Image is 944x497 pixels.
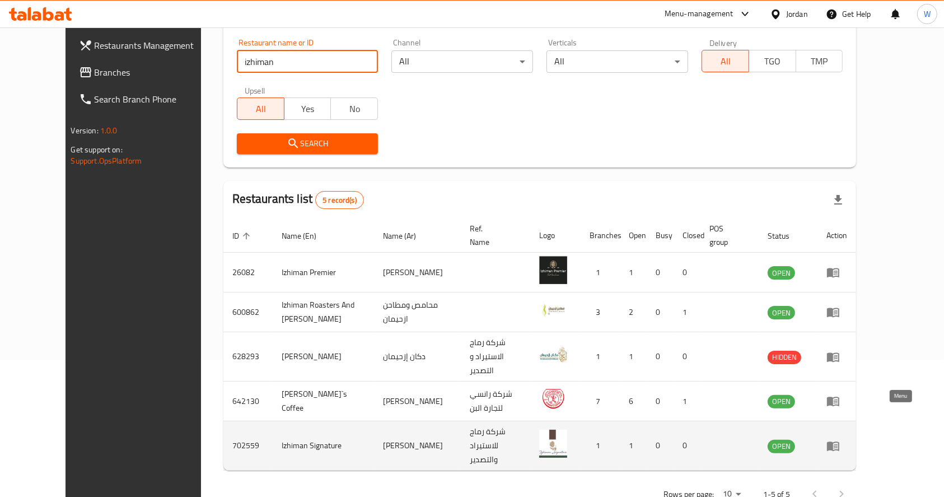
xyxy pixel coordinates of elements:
th: Busy [647,219,674,253]
td: 0 [647,382,674,421]
td: 26082 [223,253,273,292]
button: Search [237,133,378,154]
td: 600862 [223,292,273,332]
td: 0 [674,332,700,382]
td: شركة رماج الاستيراد و التصدير [461,332,530,382]
td: دكان إزحيمان [374,332,461,382]
img: Izhiman Signature [539,430,567,458]
th: Logo [530,219,581,253]
span: OPEN [768,306,795,319]
td: 1 [674,292,700,332]
td: 7 [581,382,620,421]
td: شركة رماج للاستيراد والتصدير [461,421,530,471]
span: W [924,8,931,20]
td: 2 [620,292,647,332]
h2: Restaurant search [237,12,843,29]
span: No [335,101,373,117]
span: Name (En) [282,229,331,243]
a: Branches [70,59,223,86]
img: Dukkan Izhiman [539,341,567,369]
td: [PERSON_NAME] [374,382,461,421]
td: 0 [647,421,674,471]
td: شركة رانسي لتجارة البن [461,382,530,421]
button: All [237,97,284,120]
td: 3 [581,292,620,332]
label: Upsell [245,86,265,94]
span: Restaurants Management [95,39,214,52]
span: 1.0.0 [100,123,118,138]
th: Action [817,219,856,253]
td: [PERSON_NAME]`s Coffee [273,382,375,421]
td: Izhiman Signature [273,421,375,471]
div: All [546,50,688,73]
table: enhanced table [223,219,857,471]
button: TMP [796,50,843,72]
div: Menu [826,350,847,364]
a: Support.OpsPlatform [71,154,142,168]
span: OPEN [768,395,795,408]
td: 628293 [223,332,273,382]
a: Search Branch Phone [70,86,223,113]
span: Version: [71,123,99,138]
span: TGO [754,53,792,69]
td: 642130 [223,382,273,421]
span: OPEN [768,440,795,453]
a: Restaurants Management [70,32,223,59]
td: [PERSON_NAME] [273,332,375,382]
td: [PERSON_NAME] [374,253,461,292]
td: 1 [581,332,620,382]
span: Search [246,137,370,151]
th: Closed [674,219,700,253]
div: OPEN [768,440,795,453]
td: Izhiman Premier [273,253,375,292]
span: Search Branch Phone [95,92,214,106]
button: Yes [284,97,331,120]
span: Yes [289,101,327,117]
td: 0 [647,332,674,382]
td: 1 [620,253,647,292]
img: Izhiman Roasters And Mills [539,296,567,324]
img: Izhiman Premier [539,256,567,284]
label: Delivery [709,39,737,47]
span: Get support on: [71,142,123,157]
td: [PERSON_NAME] [374,421,461,471]
td: Izhiman Roasters And [PERSON_NAME] [273,292,375,332]
span: Status [768,229,804,243]
div: Menu [826,305,847,319]
div: Menu-management [665,7,733,21]
td: 0 [674,253,700,292]
td: 0 [674,421,700,471]
span: All [707,53,745,69]
button: No [330,97,378,120]
div: Total records count [315,191,364,209]
div: Export file [825,187,852,213]
td: 1 [674,382,700,421]
td: 1 [620,421,647,471]
h2: Restaurants list [232,191,364,209]
th: Open [620,219,647,253]
div: HIDDEN [768,351,801,364]
span: POS group [709,222,746,249]
td: 1 [620,332,647,382]
div: Jordan [786,8,808,20]
input: Search for restaurant name or ID.. [237,50,378,73]
span: OPEN [768,267,795,280]
span: ID [232,229,254,243]
div: Menu [826,266,847,279]
img: Izhiman`s Coffee [539,385,567,413]
span: Branches [95,66,214,79]
button: All [702,50,749,72]
td: محامص ومطاحن ازحيمان [374,292,461,332]
th: Branches [581,219,620,253]
div: All [391,50,533,73]
td: 1 [581,253,620,292]
td: 702559 [223,421,273,471]
td: 1 [581,421,620,471]
div: Menu [826,394,847,408]
span: Ref. Name [470,222,517,249]
td: 0 [647,292,674,332]
td: 0 [647,253,674,292]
